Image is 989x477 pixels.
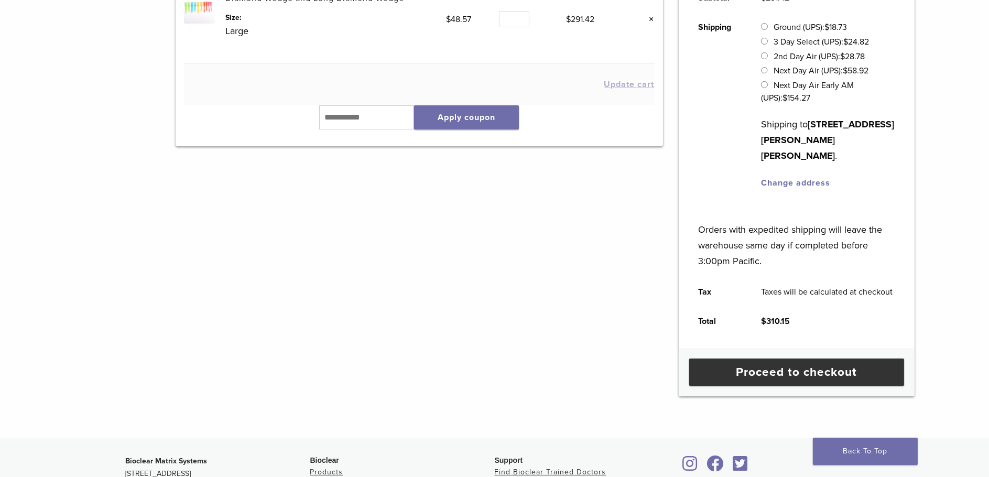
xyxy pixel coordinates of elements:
[730,462,752,472] a: Bioclear
[761,178,830,188] a: Change address
[843,37,869,47] bdi: 24.82
[774,37,869,47] label: 3 Day Select (UPS):
[761,80,854,103] label: Next Day Air Early AM (UPS):
[840,51,865,62] bdi: 28.78
[310,468,343,476] a: Products
[495,468,606,476] a: Find Bioclear Trained Doctors
[774,22,847,32] label: Ground (UPS):
[566,14,594,25] bdi: 291.42
[698,206,895,269] p: Orders with expedited shipping will leave the warehouse same day if completed before 3:00pm Pacific.
[840,51,845,62] span: $
[761,118,894,161] strong: [STREET_ADDRESS][PERSON_NAME][PERSON_NAME]
[604,80,655,89] button: Update cart
[687,13,749,198] th: Shipping
[824,22,829,32] span: $
[679,462,701,472] a: Bioclear
[703,462,727,472] a: Bioclear
[843,37,848,47] span: $
[843,66,868,76] bdi: 58.92
[749,277,905,307] td: Taxes will be calculated at checkout
[226,23,447,39] p: Large
[226,12,447,23] dt: Size:
[843,66,847,76] span: $
[774,51,865,62] label: 2nd Day Air (UPS):
[761,316,790,327] bdi: 310.15
[782,93,810,103] bdi: 154.27
[782,93,787,103] span: $
[687,307,749,336] th: Total
[689,359,904,386] a: Proceed to checkout
[813,438,918,465] a: Back To Top
[761,316,766,327] span: $
[687,277,749,307] th: Tax
[824,22,847,32] bdi: 18.73
[774,66,868,76] label: Next Day Air (UPS):
[495,456,523,464] span: Support
[761,116,895,164] p: Shipping to .
[446,14,471,25] bdi: 48.57
[641,13,655,26] a: Remove this item
[414,105,519,129] button: Apply coupon
[566,14,571,25] span: $
[126,457,208,465] strong: Bioclear Matrix Systems
[310,456,339,464] span: Bioclear
[446,14,451,25] span: $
